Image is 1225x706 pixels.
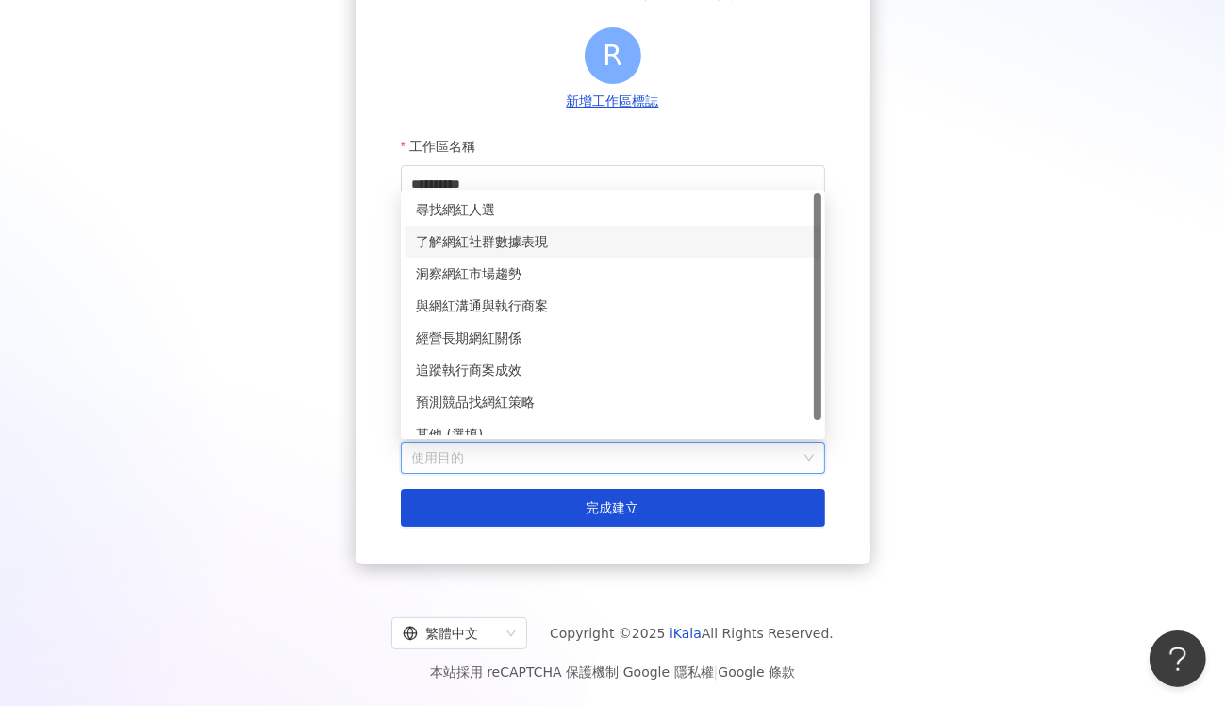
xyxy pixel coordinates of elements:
div: 洞察網紅市場趨勢 [416,263,810,284]
div: 與網紅溝通與執行商案 [416,295,810,316]
input: 工作區名稱 [401,165,825,203]
span: 完成建立 [587,500,639,515]
div: 預測競品找網紅策略 [416,392,810,412]
a: iKala [670,626,702,641]
a: Google 條款 [718,664,795,680]
div: 了解網紅社群數據表現 [416,231,810,252]
span: Copyright © 2025 All Rights Reserved. [550,622,834,645]
div: 其他 (選填) [416,424,810,445]
span: R [603,33,622,77]
div: 其他 (選填) [405,418,821,450]
span: 本站採用 reCAPTCHA 保護機制 [430,661,795,683]
a: Google 隱私權 [623,664,714,680]
button: 完成建立 [401,489,825,527]
button: 新增工作區標誌 [561,92,665,112]
div: 經營長期網紅關係 [405,322,821,354]
div: 經營長期網紅關係 [416,328,810,348]
span: | [619,664,623,680]
div: 尋找網紅人選 [416,199,810,220]
div: 追蹤執行商案成效 [416,360,810,380]
div: 了解網紅社群數據表現 [405,226,821,258]
div: 與網紅溝通與執行商案 [405,290,821,322]
div: 預測競品找網紅策略 [405,386,821,418]
div: 追蹤執行商案成效 [405,354,821,386]
iframe: Help Scout Beacon - Open [1150,630,1206,687]
div: 繁體中文 [403,618,499,648]
label: 工作區名稱 [401,127,489,165]
span: | [714,664,719,680]
div: 洞察網紅市場趨勢 [405,258,821,290]
div: 尋找網紅人選 [405,193,821,226]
